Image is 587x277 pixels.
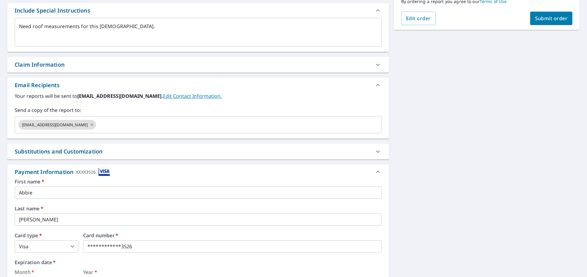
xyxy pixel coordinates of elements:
[15,81,60,89] div: Email Recipients
[401,12,436,25] button: Edit order
[18,120,96,130] div: [EMAIL_ADDRESS][DOMAIN_NAME]
[15,106,382,114] label: Send a copy of the report to:
[7,57,389,72] div: Claim Information
[15,92,382,100] label: Your reports will be sent to
[18,122,91,128] span: [EMAIL_ADDRESS][DOMAIN_NAME]
[15,270,78,275] label: Month
[15,240,78,253] div: Visa
[15,6,90,15] div: Include Special Instructions
[98,168,110,176] img: cardImage
[7,144,389,159] div: Substitutions and Customization
[15,61,65,69] div: Claim Information
[15,179,382,184] label: First name
[535,15,568,22] span: Submit order
[83,270,147,275] label: Year
[7,3,389,18] div: Include Special Instructions
[163,93,222,99] a: EditContactInfo
[77,93,163,99] b: [EMAIL_ADDRESS][DOMAIN_NAME].
[406,15,431,22] span: Edit order
[15,168,110,176] div: Payment Information
[19,24,377,41] textarea: Need roof measurements for this [DEMOGRAPHIC_DATA].
[15,233,78,238] label: Card type
[7,164,389,179] div: Payment InformationXXXX3526cardImage
[530,12,573,25] button: Submit order
[15,260,382,265] label: Expiration date
[83,233,382,238] label: Card number
[7,78,389,92] div: Email Recipients
[76,168,96,176] div: XXXX3526
[15,206,382,211] label: Last name
[15,147,102,156] div: Substitutions and Customization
